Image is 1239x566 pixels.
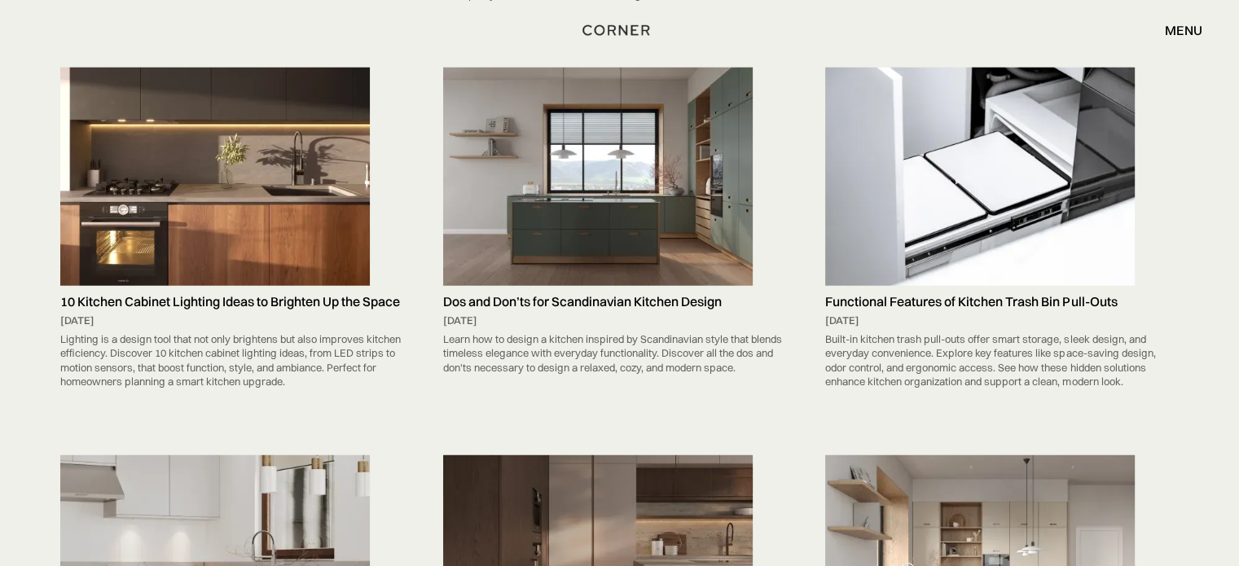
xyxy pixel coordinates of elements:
[60,328,414,393] div: Lighting is a design tool that not only brightens but also improves kitchen efficiency. Discover ...
[435,68,805,379] a: Dos and Don’ts for Scandinavian Kitchen Design[DATE]Learn how to design a kitchen inspired by Sca...
[443,314,797,328] div: [DATE]
[60,314,414,328] div: [DATE]
[817,68,1187,393] a: Functional Features of Kitchen Trash Bin Pull-Outs[DATE]Built-in kitchen trash pull-outs offer sm...
[825,328,1179,393] div: Built-in kitchen trash pull-outs offer smart storage, sleek design, and everyday convenience. Exp...
[577,20,661,41] a: home
[1149,16,1202,44] div: menu
[443,294,797,309] h5: Dos and Don’ts for Scandinavian Kitchen Design
[443,328,797,380] div: Learn how to design a kitchen inspired by Scandinavian style that blends timeless elegance with e...
[60,294,414,309] h5: 10 Kitchen Cabinet Lighting Ideas to Brighten Up the Space
[825,294,1179,309] h5: Functional Features of Kitchen Trash Bin Pull-Outs
[52,68,422,393] a: 10 Kitchen Cabinet Lighting Ideas to Brighten Up the Space[DATE]Lighting is a design tool that no...
[825,314,1179,328] div: [DATE]
[1165,24,1202,37] div: menu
